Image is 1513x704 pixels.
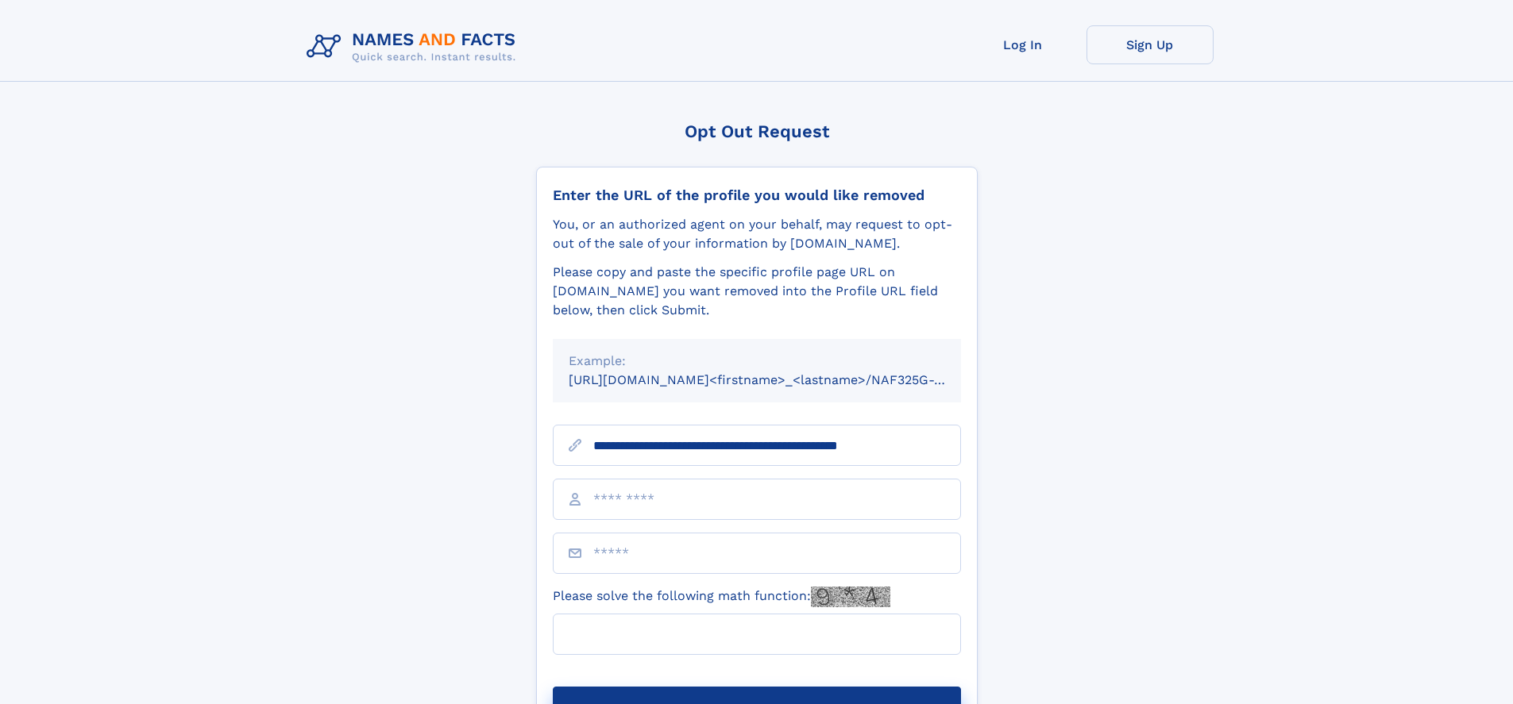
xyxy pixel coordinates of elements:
label: Please solve the following math function: [553,587,890,607]
div: Please copy and paste the specific profile page URL on [DOMAIN_NAME] you want removed into the Pr... [553,263,961,320]
div: Enter the URL of the profile you would like removed [553,187,961,204]
a: Log In [959,25,1087,64]
small: [URL][DOMAIN_NAME]<firstname>_<lastname>/NAF325G-xxxxxxxx [569,372,991,387]
div: Opt Out Request [536,121,978,141]
img: Logo Names and Facts [300,25,529,68]
div: You, or an authorized agent on your behalf, may request to opt-out of the sale of your informatio... [553,215,961,253]
div: Example: [569,352,945,371]
a: Sign Up [1087,25,1214,64]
